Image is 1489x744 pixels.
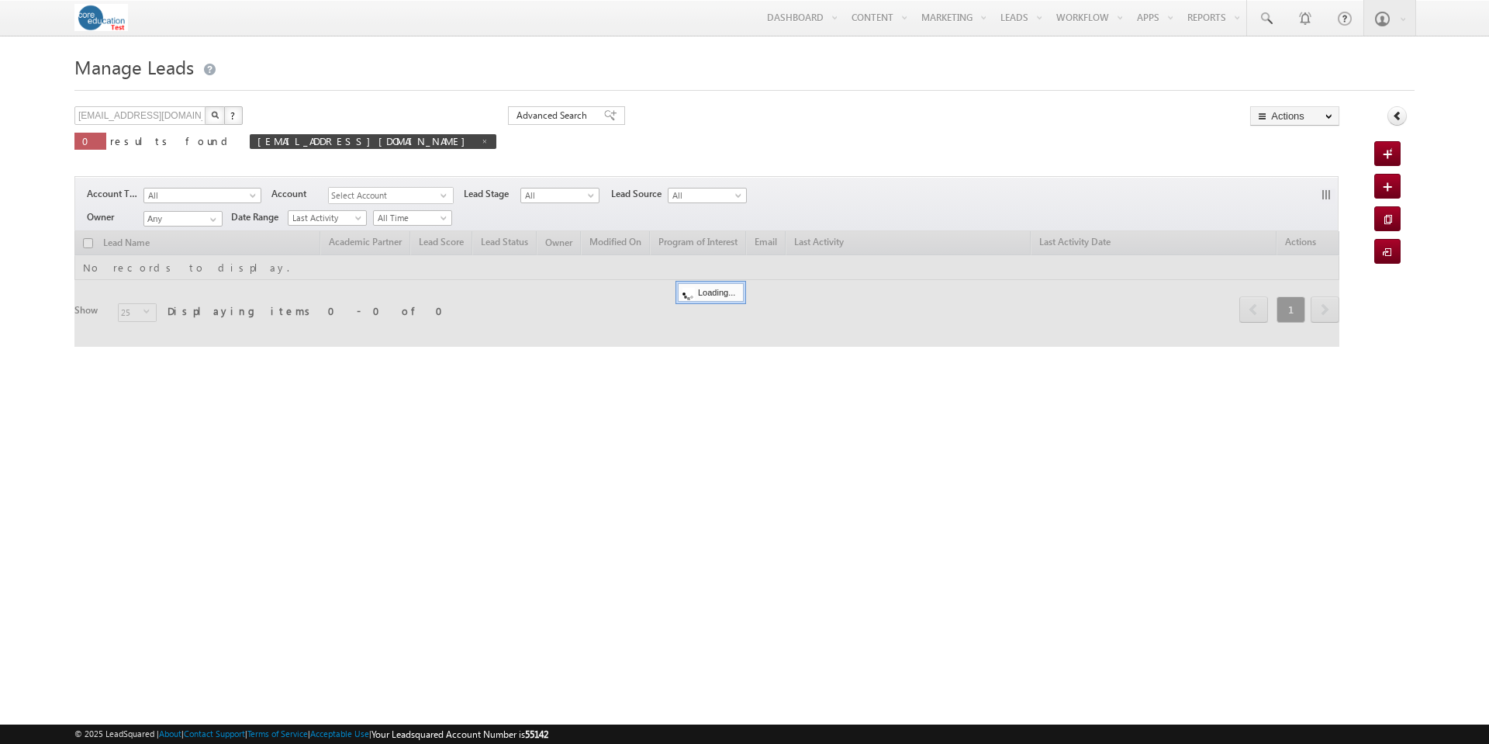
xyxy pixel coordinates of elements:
[74,4,128,31] img: Custom Logo
[247,728,308,739] a: Terms of Service
[143,211,223,227] input: Type to Search
[231,210,288,224] span: Date Range
[516,109,592,123] span: Advanced Search
[525,728,548,740] span: 55142
[520,188,599,203] a: All
[440,192,453,199] span: select
[224,106,243,125] button: ?
[678,283,744,302] div: Loading...
[611,187,668,201] span: Lead Source
[1250,106,1339,126] button: Actions
[521,189,595,202] span: All
[329,188,440,204] span: Select Account
[328,187,454,204] div: Select Account
[271,187,328,201] span: Account
[143,188,261,203] a: All
[87,187,143,201] span: Account Type
[74,54,194,79] span: Manage Leads
[211,111,219,119] img: Search
[257,134,473,147] span: [EMAIL_ADDRESS][DOMAIN_NAME]
[668,188,747,203] a: All
[373,210,452,226] a: All Time
[288,211,362,225] span: Last Activity
[184,728,245,739] a: Contact Support
[668,189,742,202] span: All
[202,212,221,227] a: Show All Items
[82,134,98,147] span: 0
[87,210,143,224] span: Owner
[230,109,237,122] span: ?
[374,211,447,225] span: All Time
[371,728,548,740] span: Your Leadsquared Account Number is
[144,189,251,202] span: All
[159,728,181,739] a: About
[310,728,369,739] a: Acceptable Use
[74,727,548,742] span: © 2025 LeadSquared | | | | |
[288,210,367,226] a: Last Activity
[464,187,520,201] span: Lead Stage
[110,134,233,147] span: results found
